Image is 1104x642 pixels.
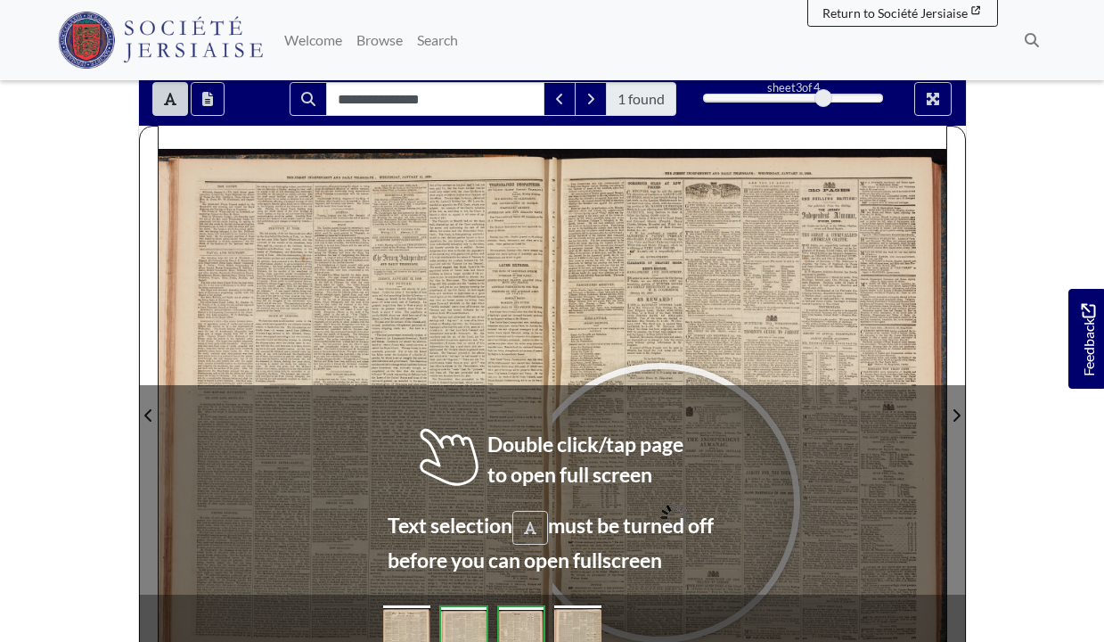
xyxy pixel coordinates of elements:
button: Full screen mode [914,82,952,116]
div: sheet of 4 [703,79,883,96]
a: Search [410,22,465,58]
button: Next Match [575,82,607,116]
span: Feedback [1077,304,1099,376]
a: Browse [349,22,410,58]
span: 3 [796,80,802,95]
span: Return to Société Jersiaise [822,5,968,21]
img: Société Jersiaise [58,12,264,69]
span: 1 found [606,82,676,116]
a: Would you like to provide feedback? [1068,289,1104,389]
button: Toggle text selection (Alt+T) [152,82,188,116]
button: Open transcription window [191,82,225,116]
a: Welcome [277,22,349,58]
button: Previous Match [544,82,576,116]
input: Search for [326,82,544,116]
a: Société Jersiaise logo [58,7,264,73]
button: Search [290,82,327,116]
